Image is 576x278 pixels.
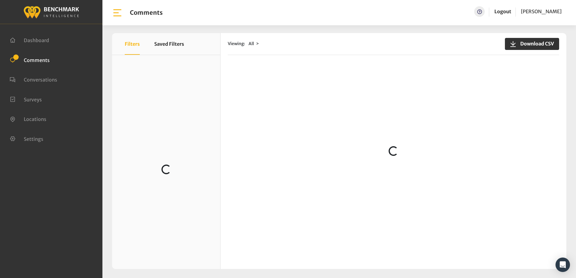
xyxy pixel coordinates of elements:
a: Comments [10,57,50,63]
h1: Comments [130,9,163,16]
span: Viewing: [228,41,245,47]
span: Conversations [24,77,57,83]
a: Settings [10,135,43,141]
img: benchmark [23,5,79,19]
a: Conversations [10,76,57,82]
span: Dashboard [24,37,49,43]
span: Surveys [24,96,42,102]
button: Filters [125,33,140,55]
a: [PERSON_NAME] [521,6,562,17]
span: [PERSON_NAME] [521,8,562,14]
button: Download CSV [505,38,559,50]
a: Logout [494,6,511,17]
a: Dashboard [10,37,49,43]
img: bar [112,8,123,18]
button: Saved Filters [154,33,184,55]
span: Settings [24,136,43,142]
span: Download CSV [517,40,554,47]
span: All [249,41,254,46]
a: Logout [494,8,511,14]
div: Open Intercom Messenger [556,258,570,272]
a: Locations [10,116,46,122]
a: Surveys [10,96,42,102]
span: Comments [24,57,50,63]
span: Locations [24,116,46,122]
